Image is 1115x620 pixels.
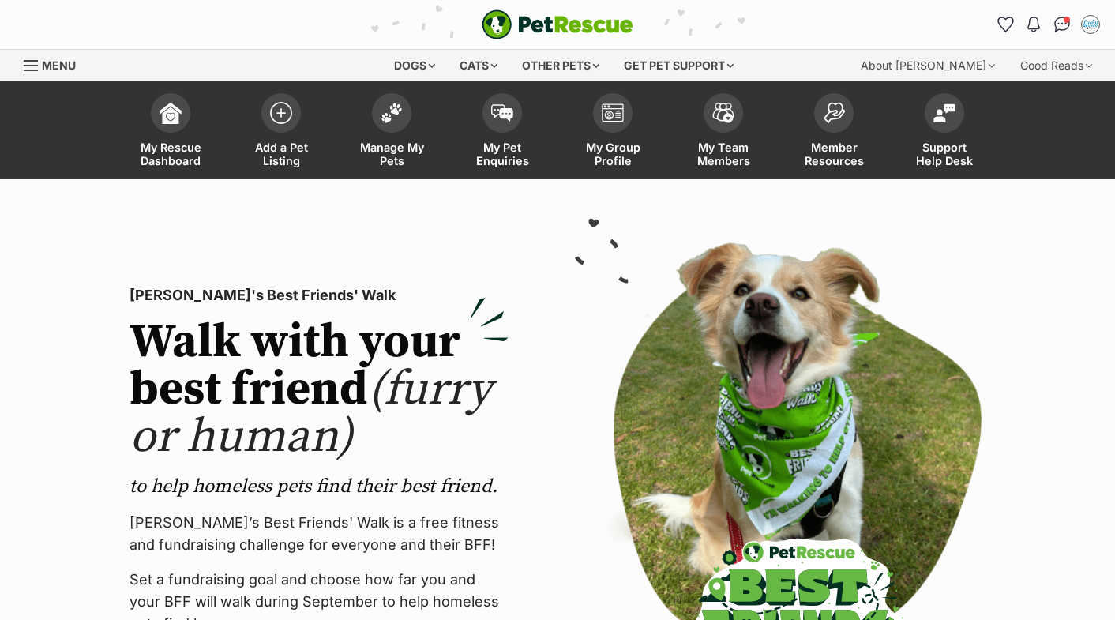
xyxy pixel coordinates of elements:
[336,85,447,179] a: Manage My Pets
[130,360,492,467] span: (furry or human)
[850,50,1006,81] div: About [PERSON_NAME]
[270,102,292,124] img: add-pet-listing-icon-0afa8454b4691262ce3f59096e99ab1cd57d4a30225e0717b998d2c9b9846f56.svg
[577,141,648,167] span: My Group Profile
[993,12,1018,37] a: Favourites
[160,102,182,124] img: dashboard-icon-eb2f2d2d3e046f16d808141f083e7271f6b2e854fb5c12c21221c1fb7104beca.svg
[246,141,317,167] span: Add a Pet Listing
[1009,50,1103,81] div: Good Reads
[823,102,845,123] img: member-resources-icon-8e73f808a243e03378d46382f2149f9095a855e16c252ad45f914b54edf8863c.svg
[602,103,624,122] img: group-profile-icon-3fa3cf56718a62981997c0bc7e787c4b2cf8bcc04b72c1350f741eb67cf2f40e.svg
[1078,12,1103,37] button: My account
[1027,17,1040,32] img: notifications-46538b983faf8c2785f20acdc204bb7945ddae34d4c08c2a6579f10ce5e182be.svg
[779,85,889,179] a: Member Resources
[909,141,980,167] span: Support Help Desk
[130,319,509,461] h2: Walk with your best friend
[511,50,610,81] div: Other pets
[467,141,538,167] span: My Pet Enquiries
[482,9,633,39] a: PetRescue
[1049,12,1075,37] a: Conversations
[557,85,668,179] a: My Group Profile
[1021,12,1046,37] button: Notifications
[491,104,513,122] img: pet-enquiries-icon-7e3ad2cf08bfb03b45e93fb7055b45f3efa6380592205ae92323e6603595dc1f.svg
[42,58,76,72] span: Menu
[449,50,509,81] div: Cats
[1083,17,1098,32] img: Bec profile pic
[993,12,1103,37] ul: Account quick links
[712,103,734,123] img: team-members-icon-5396bd8760b3fe7c0b43da4ab00e1e3bb1a5d9ba89233759b79545d2d3fc5d0d.svg
[130,512,509,556] p: [PERSON_NAME]’s Best Friends' Walk is a free fitness and fundraising challenge for everyone and t...
[226,85,336,179] a: Add a Pet Listing
[933,103,955,122] img: help-desk-icon-fdf02630f3aa405de69fd3d07c3f3aa587a6932b1a1747fa1d2bba05be0121f9.svg
[24,50,87,78] a: Menu
[482,9,633,39] img: logo-e224e6f780fb5917bec1dbf3a21bbac754714ae5b6737aabdf751b685950b380.svg
[798,141,869,167] span: Member Resources
[668,85,779,179] a: My Team Members
[356,141,427,167] span: Manage My Pets
[613,50,745,81] div: Get pet support
[381,103,403,123] img: manage-my-pets-icon-02211641906a0b7f246fdf0571729dbe1e7629f14944591b6c1af311fb30b64b.svg
[889,85,1000,179] a: Support Help Desk
[1054,17,1071,32] img: chat-41dd97257d64d25036548639549fe6c8038ab92f7586957e7f3b1b290dea8141.svg
[115,85,226,179] a: My Rescue Dashboard
[688,141,759,167] span: My Team Members
[130,284,509,306] p: [PERSON_NAME]'s Best Friends' Walk
[130,474,509,499] p: to help homeless pets find their best friend.
[135,141,206,167] span: My Rescue Dashboard
[383,50,446,81] div: Dogs
[447,85,557,179] a: My Pet Enquiries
